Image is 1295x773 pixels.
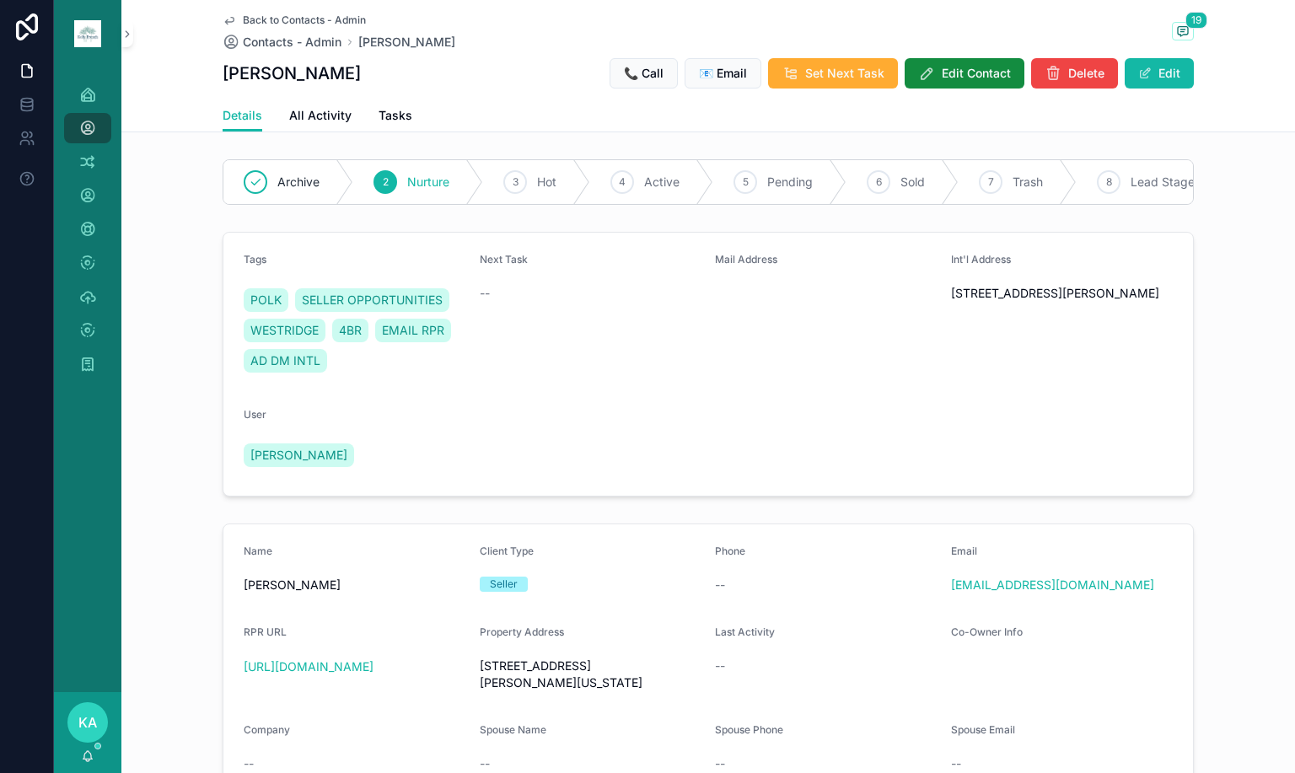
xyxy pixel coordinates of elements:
[244,723,290,736] span: Company
[289,107,352,124] span: All Activity
[223,100,262,132] a: Details
[382,322,444,339] span: EMAIL RPR
[805,65,884,82] span: Set Next Task
[250,322,319,339] span: WESTRIDGE
[480,545,534,557] span: Client Type
[715,755,725,772] span: --
[951,577,1154,593] a: [EMAIL_ADDRESS][DOMAIN_NAME]
[951,545,977,557] span: Email
[715,577,725,593] span: --
[383,175,389,189] span: 2
[358,34,455,51] a: [PERSON_NAME]
[624,65,664,82] span: 📞 Call
[1031,58,1118,89] button: Delete
[951,625,1023,638] span: Co-Owner Info
[1131,174,1195,191] span: Lead Stage
[244,659,373,674] a: [URL][DOMAIN_NAME]
[78,712,97,733] span: KA
[250,292,282,309] span: POLK
[951,755,961,772] span: --
[699,65,747,82] span: 📧 Email
[295,288,449,312] a: SELLER OPPORTUNITIES
[244,408,266,421] span: User
[715,625,775,638] span: Last Activity
[289,100,352,134] a: All Activity
[244,288,288,312] a: POLK
[951,253,1011,266] span: Int'l Address
[375,319,451,342] a: EMAIL RPR
[743,175,749,189] span: 5
[480,723,546,736] span: Spouse Name
[768,58,898,89] button: Set Next Task
[900,174,925,191] span: Sold
[223,13,366,27] a: Back to Contacts - Admin
[223,62,361,85] h1: [PERSON_NAME]
[715,253,777,266] span: Mail Address
[951,723,1015,736] span: Spouse Email
[685,58,761,89] button: 📧 Email
[480,625,564,638] span: Property Address
[244,253,266,266] span: Tags
[644,174,680,191] span: Active
[244,349,327,373] a: AD DM INTL
[876,175,882,189] span: 6
[513,175,519,189] span: 3
[610,58,678,89] button: 📞 Call
[480,658,702,691] span: [STREET_ADDRESS][PERSON_NAME][US_STATE]
[490,577,518,592] div: Seller
[905,58,1024,89] button: Edit Contact
[480,285,490,302] span: --
[250,447,347,464] span: [PERSON_NAME]
[379,100,412,134] a: Tasks
[244,625,287,638] span: RPR URL
[951,285,1174,302] span: [STREET_ADDRESS][PERSON_NAME]
[244,545,272,557] span: Name
[54,67,121,401] div: scrollable content
[537,174,556,191] span: Hot
[1068,65,1104,82] span: Delete
[244,755,254,772] span: --
[1125,58,1194,89] button: Edit
[1106,175,1112,189] span: 8
[715,723,783,736] span: Spouse Phone
[1172,22,1194,43] button: 19
[243,34,341,51] span: Contacts - Admin
[942,65,1011,82] span: Edit Contact
[243,13,366,27] span: Back to Contacts - Admin
[277,174,320,191] span: Archive
[1013,174,1043,191] span: Trash
[302,292,443,309] span: SELLER OPPORTUNITIES
[244,443,354,467] a: [PERSON_NAME]
[244,577,466,593] span: [PERSON_NAME]
[767,174,813,191] span: Pending
[715,545,745,557] span: Phone
[988,175,994,189] span: 7
[480,755,490,772] span: --
[332,319,368,342] a: 4BR
[619,175,626,189] span: 4
[339,322,362,339] span: 4BR
[244,319,325,342] a: WESTRIDGE
[1185,12,1207,29] span: 19
[223,107,262,124] span: Details
[250,352,320,369] span: AD DM INTL
[715,658,725,674] span: --
[74,20,101,47] img: App logo
[480,253,528,266] span: Next Task
[407,174,449,191] span: Nurture
[223,34,341,51] a: Contacts - Admin
[379,107,412,124] span: Tasks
